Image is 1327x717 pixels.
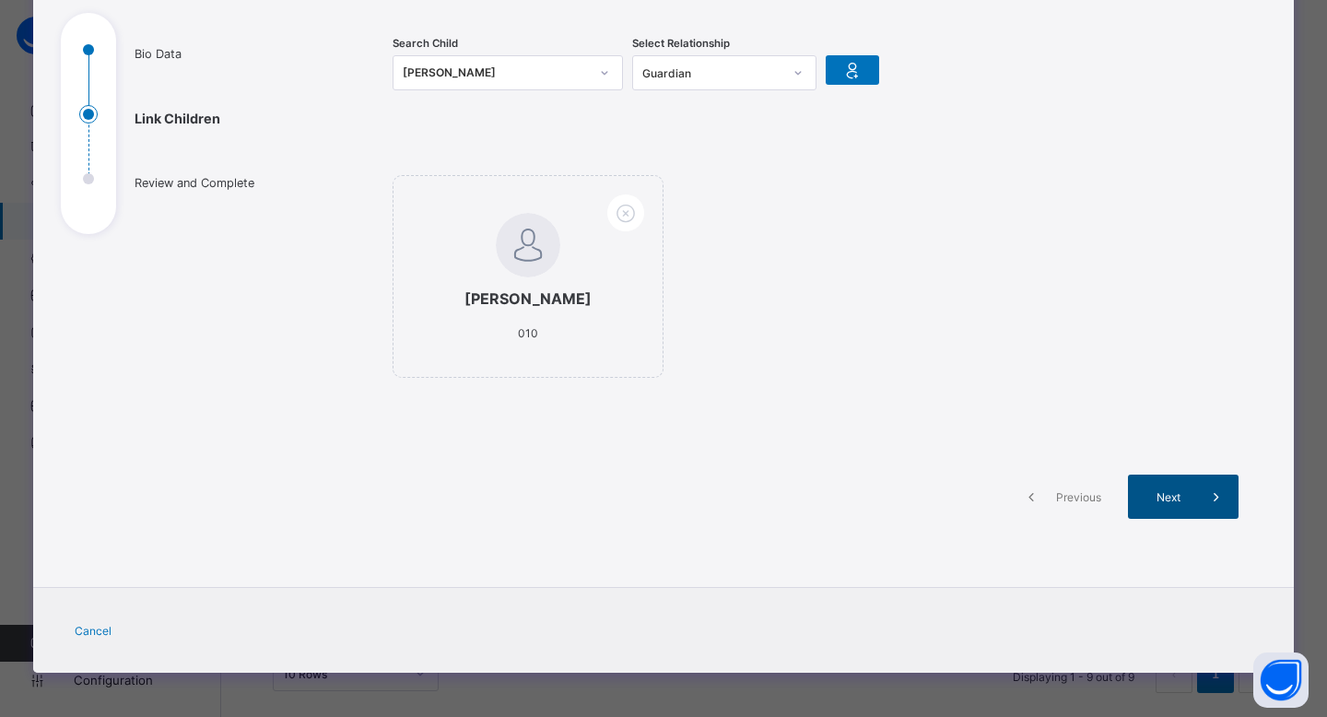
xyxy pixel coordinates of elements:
[1142,490,1194,504] span: Next
[403,64,589,82] div: [PERSON_NAME]
[430,289,626,308] span: [PERSON_NAME]
[496,213,560,277] img: default.svg
[642,66,782,80] div: Guardian
[1253,652,1309,708] button: Open asap
[393,37,458,50] span: Search Child
[518,326,538,340] span: 010
[632,37,730,50] span: Select Relationship
[1053,490,1104,504] span: Previous
[75,624,112,638] span: Cancel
